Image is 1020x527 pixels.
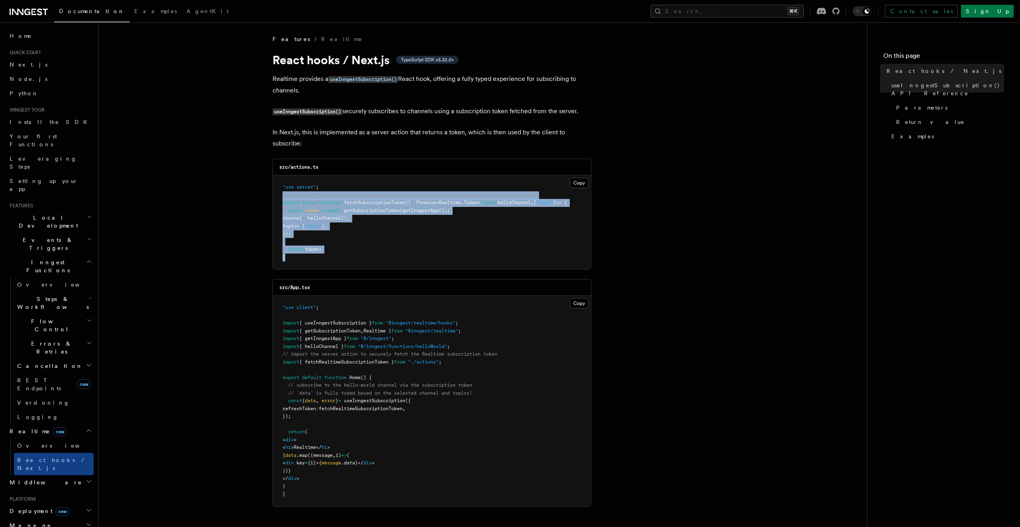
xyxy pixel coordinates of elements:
[553,200,567,205] span: ]>> {
[129,2,182,22] a: Examples
[6,424,94,439] button: Realtimenew
[347,336,358,341] span: from
[296,452,308,458] span: .map
[182,2,233,22] a: AgentKit
[282,406,316,411] span: refreshToken
[361,336,391,341] span: "@/inngest"
[14,362,83,370] span: Cancellation
[411,200,414,205] span: :
[883,64,1004,78] a: React hooks / Next.js
[305,208,319,213] span: token
[534,200,536,205] span: [
[302,223,305,229] span: [
[6,203,33,209] span: Features
[273,73,591,96] p: Realtime provides a React hook, offering a fully typed experience for subscribing to channels.
[570,178,588,188] button: Copy
[405,200,411,205] span: ()
[10,155,77,170] span: Leveraging Steps
[17,414,59,420] span: Logging
[291,444,322,450] span: >Realtime</
[54,2,129,22] a: Documentation
[402,208,439,213] span: getInngestApp
[436,200,439,205] span: <
[322,223,324,229] span: ]
[17,442,99,449] span: Overview
[285,452,296,458] span: data
[481,200,497,205] span: typeof
[344,200,405,205] span: fetchSubscriptionToken
[888,78,1004,100] a: useInngestSubscription() API Reference
[394,359,405,365] span: from
[344,208,400,213] span: getSubscriptionToken
[853,6,872,16] button: Toggle dark mode
[305,246,322,252] span: token;
[53,427,67,436] span: new
[273,53,591,67] h1: React hooks / Next.js
[282,192,536,198] span: // securely fetch an Inngest Realtime subscription token from the server as a server action
[405,328,458,334] span: "@inngest/realtime"
[6,129,94,151] a: Your first Functions
[299,359,394,365] span: { fetchRealtimeSubscriptionToken }
[282,468,291,474] span: ))}
[282,351,497,357] span: // import the server action to securely fetch the Realtime subscription token
[361,328,363,334] span: ,
[282,336,299,341] span: import
[788,7,799,15] kbd: ⌘K
[17,399,70,406] span: Versioning
[447,208,450,213] span: {
[341,452,347,458] span: =>
[439,208,444,213] span: ()
[279,285,310,290] code: src/App.tsx
[531,200,534,205] span: ,
[282,359,299,365] span: import
[891,81,1004,97] span: useInngestSubscription() API Reference
[14,336,94,359] button: Errors & Retries
[282,437,285,442] span: <
[335,452,341,458] span: i)
[14,373,94,395] a: REST Endpointsnew
[288,208,302,213] span: const
[273,35,310,43] span: Features
[6,151,94,174] a: Leveraging Steps
[77,380,90,389] span: new
[321,35,363,43] a: Realtime
[347,215,349,221] span: ,
[14,359,94,373] button: Cancellation
[6,496,36,502] span: Platform
[14,317,86,333] span: Flow Control
[282,413,291,419] span: });
[288,246,305,252] span: return
[282,328,299,334] span: import
[10,133,57,147] span: Your first Functions
[302,215,305,221] span: :
[282,254,285,260] span: }
[299,344,344,349] span: { helloChannel }
[408,359,439,365] span: "./actions"
[299,320,372,326] span: { useInngestSubscription }
[296,476,299,481] span: >
[308,215,341,221] span: helloChannel
[282,305,316,310] span: "use client"
[341,460,363,466] span: .data}</
[651,5,804,18] button: Search...⌘K
[14,314,94,336] button: Flow Control
[316,305,319,310] span: ;
[282,231,291,236] span: });
[896,118,965,126] span: Return value
[288,398,302,403] span: const
[10,178,78,192] span: Setting up your app
[14,295,89,311] span: Steps & Workflows
[349,375,361,380] span: Home
[461,200,464,205] span: .
[282,320,299,326] span: import
[6,427,67,435] span: Realtime
[455,320,458,326] span: ;
[282,484,285,489] span: )
[299,336,347,341] span: { getInngestApp }
[305,223,322,229] span: "logs"
[888,129,1004,144] a: Examples
[327,208,341,213] span: await
[478,200,481,205] span: <
[282,460,285,466] span: <
[288,382,472,388] span: // subscribe to the hello-world channel via the subscription token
